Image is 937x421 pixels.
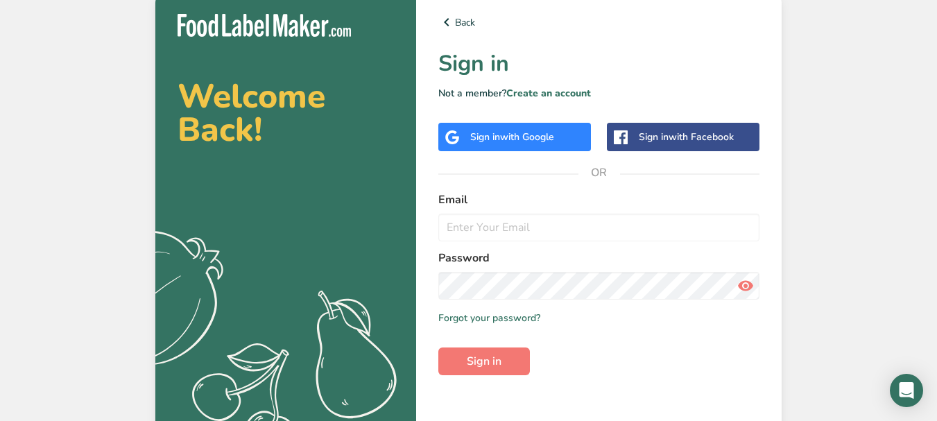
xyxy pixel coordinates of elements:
label: Email [438,191,759,208]
label: Password [438,250,759,266]
h1: Sign in [438,47,759,80]
div: Open Intercom Messenger [890,374,923,407]
input: Enter Your Email [438,214,759,241]
a: Create an account [506,87,591,100]
p: Not a member? [438,86,759,101]
span: Sign in [467,353,501,370]
a: Back [438,14,759,31]
div: Sign in [470,130,554,144]
span: with Google [500,130,554,144]
span: with Facebook [669,130,734,144]
span: OR [578,152,620,194]
img: Food Label Maker [178,14,351,37]
a: Forgot your password? [438,311,540,325]
button: Sign in [438,347,530,375]
div: Sign in [639,130,734,144]
h2: Welcome Back! [178,80,394,146]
